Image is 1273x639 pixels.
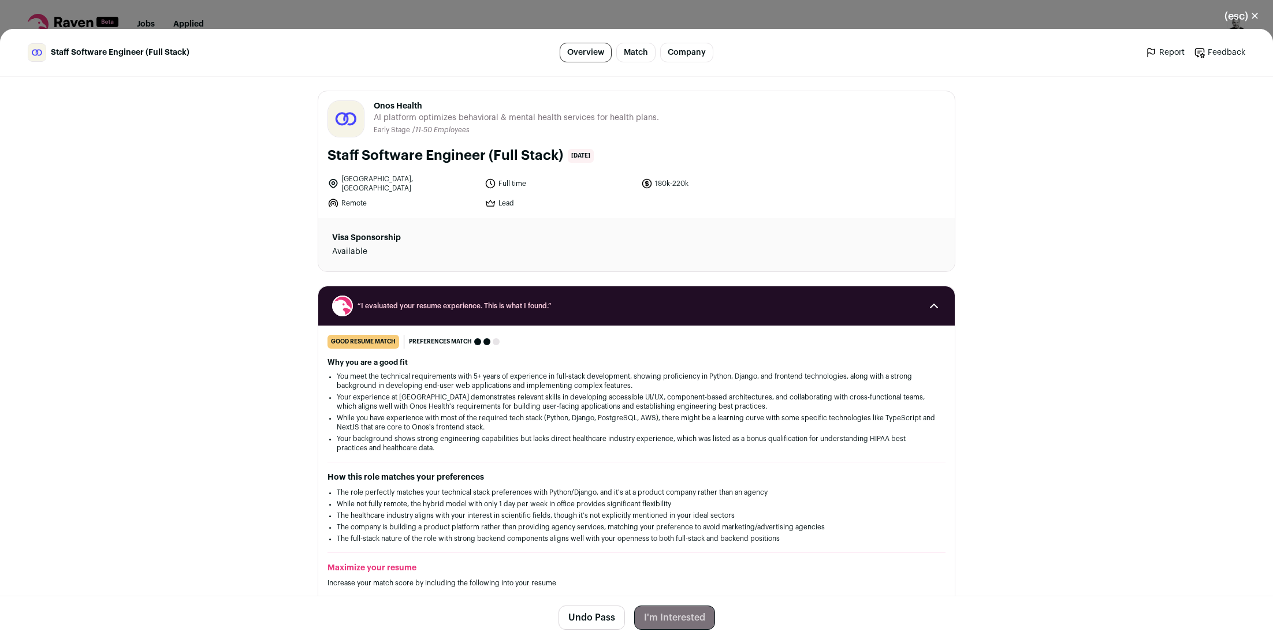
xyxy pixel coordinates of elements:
button: Undo Pass [559,606,625,630]
span: Staff Software Engineer (Full Stack) [51,47,189,58]
li: / [412,126,470,134]
img: a800eab04f464cb1114319de08044160755957d722520bc6c9bdeeca2cb0c3cf.jpg [328,101,364,137]
span: “I evaluated your resume experience. This is what I found.” [358,301,915,311]
li: Full time [485,174,635,193]
li: Your background shows strong engineering capabilities but lacks direct healthcare industry experi... [337,434,936,453]
li: The role perfectly matches your technical stack preferences with Python/Django, and it's at a pro... [337,488,936,497]
span: AI platform optimizes behavioral & mental health services for health plans. [374,112,659,124]
a: Match [616,43,656,62]
h2: How this role matches your preferences [327,472,946,483]
li: Remote [327,197,478,209]
h2: Why you are a good fit [327,358,946,367]
h1: Staff Software Engineer (Full Stack) [327,147,563,165]
li: [GEOGRAPHIC_DATA], [GEOGRAPHIC_DATA] [327,174,478,193]
button: Close modal [1211,3,1273,29]
li: While not fully remote, the hybrid model with only 1 day per week in office provides significant ... [337,499,936,509]
li: While you have experience with most of the required tech stack (Python, Django, PostgreSQL, AWS),... [337,413,936,432]
span: [DATE] [568,149,594,163]
dt: Visa Sponsorship [332,232,535,244]
h2: Maximize your resume [327,562,946,574]
li: The healthcare industry aligns with your interest in scientific fields, though it's not explicitl... [337,511,936,520]
li: 180k-220k [641,174,791,193]
li: The full-stack nature of the role with strong backend components aligns well with your openness t... [337,534,936,543]
img: a800eab04f464cb1114319de08044160755957d722520bc6c9bdeeca2cb0c3cf.jpg [28,44,46,61]
span: 11-50 Employees [415,126,470,133]
li: You meet the technical requirements with 5+ years of experience in full-stack development, showin... [337,372,936,390]
span: Preferences match [409,336,472,347]
div: good resume match [327,335,399,349]
dd: Available [332,246,535,257]
p: Increase your match score by including the following into your resume [327,578,946,588]
a: Feedback [1194,47,1245,58]
li: Lead [485,197,635,209]
span: Onos Health [374,100,659,112]
li: Your experience at [GEOGRAPHIC_DATA] demonstrates relevant skills in developing accessible UI/UX,... [337,393,936,411]
li: The company is building a product platform rather than providing agency services, matching your p... [337,522,936,532]
a: Overview [560,43,612,62]
li: Early Stage [374,126,412,134]
a: Report [1145,47,1185,58]
a: Company [660,43,713,62]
